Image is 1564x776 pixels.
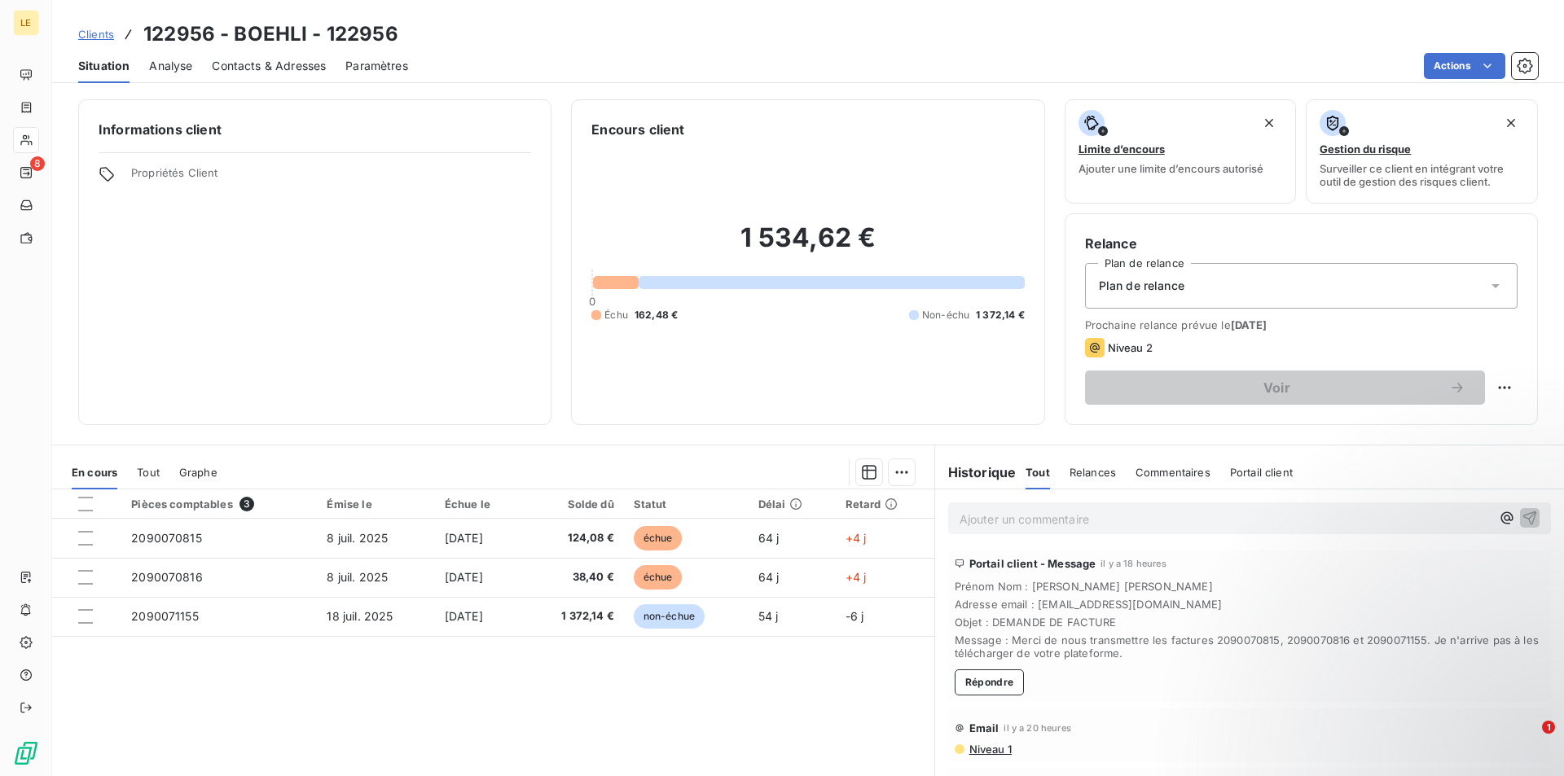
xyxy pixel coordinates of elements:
span: Email [969,721,999,734]
h2: 1 534,62 € [591,221,1024,270]
span: Échu [604,308,628,322]
h6: Historique [935,463,1017,482]
span: Analyse [149,58,192,74]
button: Répondre [955,669,1025,695]
div: Délai [758,498,826,511]
div: Pièces comptables [131,497,307,511]
span: Voir [1105,381,1449,394]
span: Niveau 1 [968,743,1012,756]
div: Échue le [445,498,515,511]
span: 162,48 € [635,308,678,322]
h6: Relance [1085,234,1518,253]
span: [DATE] [445,531,483,545]
span: échue [634,526,683,550]
span: Contacts & Adresses [212,58,326,74]
div: LE [13,10,39,36]
button: Actions [1424,53,1505,79]
span: 38,40 € [534,569,614,585]
div: Retard [846,498,925,511]
span: Ajouter une limite d’encours autorisé [1079,162,1263,175]
span: [DATE] [1231,318,1267,331]
span: Non-échu [922,308,969,322]
h6: Encours client [591,120,684,139]
span: 8 juil. 2025 [327,531,388,545]
button: Gestion du risqueSurveiller ce client en intégrant votre outil de gestion des risques client. [1306,99,1538,204]
span: Situation [78,58,130,74]
span: Objet : DEMANDE DE FACTURE [955,616,1544,629]
span: +4 j [846,531,867,545]
span: [DATE] [445,570,483,584]
span: -6 j [846,609,864,623]
a: Clients [78,26,114,42]
span: Relances [1070,466,1116,479]
span: 124,08 € [534,530,614,546]
span: Portail client - Message [969,557,1096,570]
span: Clients [78,28,114,41]
span: 0 [589,295,595,308]
span: 54 j [758,609,779,623]
span: échue [634,565,683,590]
span: Prochaine relance prévue le [1085,318,1518,331]
button: Voir [1085,370,1485,405]
span: Limite d’encours [1079,142,1165,156]
span: il y a 20 heures [1004,723,1070,733]
img: Logo LeanPay [13,740,39,766]
span: 2090070816 [131,570,203,584]
span: +4 j [846,570,867,584]
iframe: Intercom live chat [1509,721,1548,760]
span: 2090071155 [131,609,199,623]
span: Surveiller ce client en intégrant votre outil de gestion des risques client. [1320,162,1524,188]
span: 64 j [758,531,780,545]
span: Adresse email : [EMAIL_ADDRESS][DOMAIN_NAME] [955,598,1544,611]
span: 3 [239,497,254,511]
span: Gestion du risque [1320,142,1411,156]
span: Graphe [179,466,217,479]
div: Solde dû [534,498,614,511]
span: 2090070815 [131,531,202,545]
span: 1 [1542,721,1555,734]
h6: Informations client [99,120,531,139]
span: Prénom Nom : [PERSON_NAME] [PERSON_NAME] [955,580,1544,593]
span: non-échue [634,604,705,629]
span: 1 372,14 € [976,308,1025,322]
span: Commentaires [1136,466,1210,479]
div: Émise le [327,498,424,511]
span: Message : Merci de nous transmettre les factures 2090070815, 2090070816 et 2090071155. Je n'arriv... [955,634,1544,660]
span: Tout [1026,466,1050,479]
span: 18 juil. 2025 [327,609,393,623]
span: Portail client [1230,466,1293,479]
span: Tout [137,466,160,479]
span: Plan de relance [1099,278,1184,294]
span: 8 juil. 2025 [327,570,388,584]
span: Paramètres [345,58,408,74]
h3: 122956 - BOEHLI - 122956 [143,20,398,49]
span: 1 372,14 € [534,608,614,625]
span: Propriétés Client [131,166,531,189]
span: il y a 18 heures [1101,559,1166,568]
span: En cours [72,466,117,479]
span: 8 [30,156,45,171]
span: [DATE] [445,609,483,623]
span: 64 j [758,570,780,584]
button: Limite d’encoursAjouter une limite d’encours autorisé [1065,99,1297,204]
div: Statut [634,498,739,511]
span: Niveau 2 [1108,341,1153,354]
